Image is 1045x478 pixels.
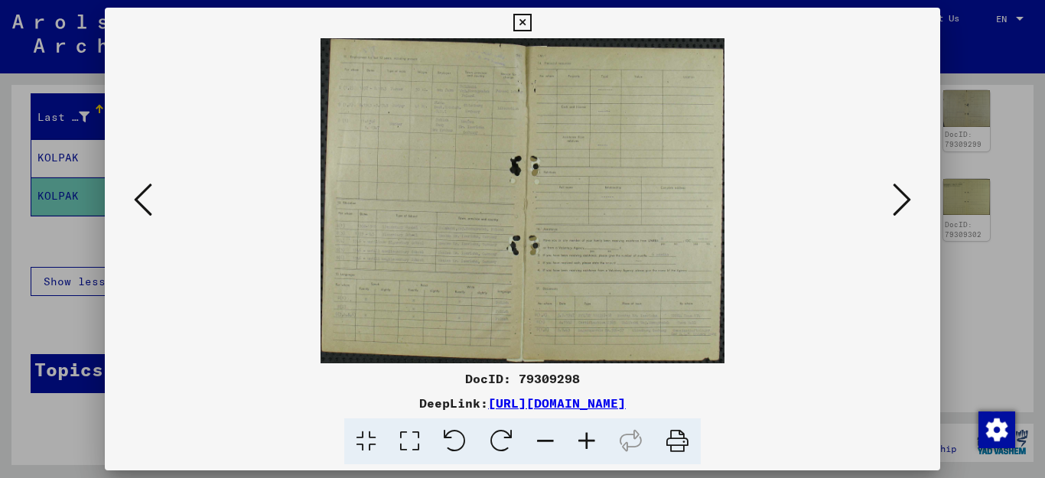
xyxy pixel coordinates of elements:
[978,411,1014,447] div: Change consent
[488,395,626,411] a: [URL][DOMAIN_NAME]
[978,411,1015,448] img: Change consent
[321,38,725,363] img: 002.jpg
[105,369,941,388] div: DocID: 79309298
[105,394,941,412] div: DeepLink:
